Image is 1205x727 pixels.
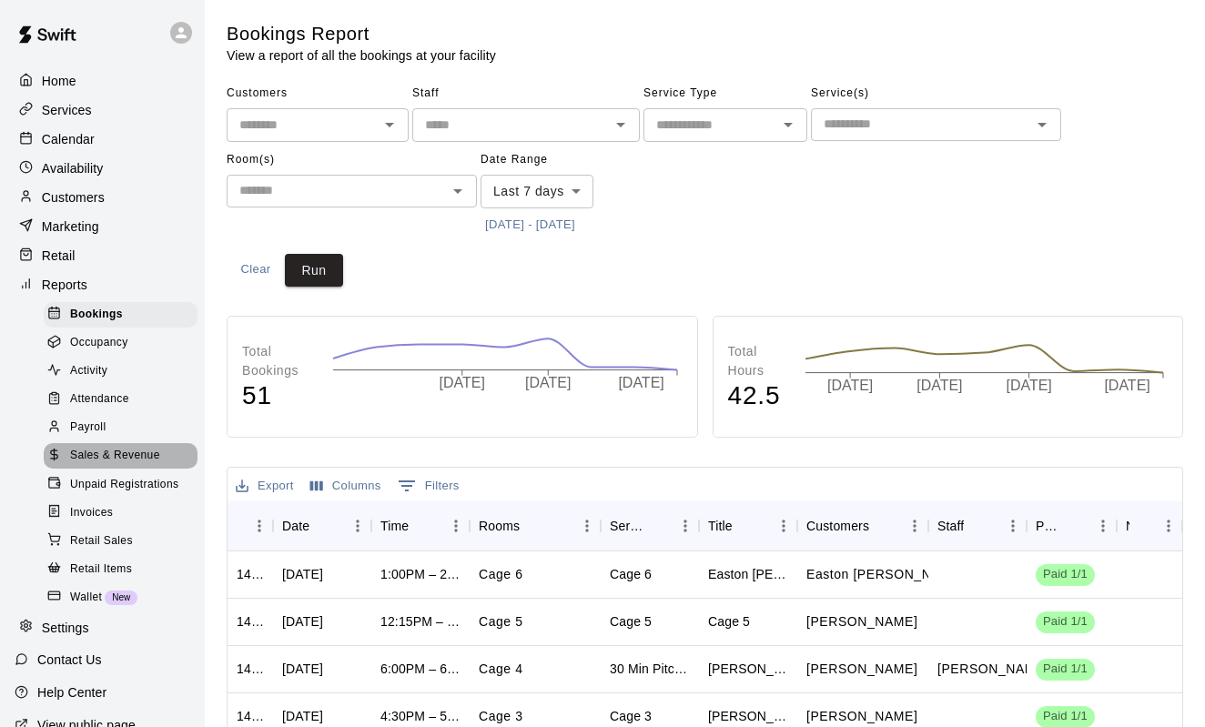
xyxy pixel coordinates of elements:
a: Calendar [15,126,190,153]
div: 1422503 [237,660,264,678]
a: WalletNew [44,583,205,611]
div: Payroll [44,415,197,440]
tspan: [DATE] [827,378,873,393]
div: Sat, Sep 13, 2025 [282,612,323,631]
tspan: [DATE] [619,375,664,390]
span: Room(s) [227,146,477,175]
div: Sebastian Hasette [708,660,788,678]
div: Customers [15,184,190,211]
div: Fri, Sep 12, 2025 [282,660,323,678]
button: Export [231,472,299,500]
button: Sort [409,513,434,539]
div: Service [601,500,699,551]
div: Title [699,500,797,551]
div: Notes [1117,500,1182,551]
a: Retail [15,242,190,269]
button: Menu [573,512,601,540]
button: Run [285,254,343,288]
span: Invoices [70,504,113,522]
div: Easton Sorg [708,565,788,583]
div: Date [273,500,371,551]
p: Cage 5 [479,612,523,631]
div: Staff [928,500,1027,551]
p: Services [42,101,92,119]
div: Payment [1027,500,1117,551]
button: Open [445,178,471,204]
button: Menu [901,512,928,540]
div: Bookings [44,302,197,328]
div: Last 7 days [481,175,593,208]
div: Cage 6 [610,565,652,583]
span: Paid 1/1 [1036,708,1095,725]
button: Open [775,112,801,137]
span: Service(s) [811,79,1061,108]
a: Reports [15,271,190,298]
p: Home [42,72,76,90]
p: Cage 3 [479,707,523,726]
a: Activity [44,358,205,386]
button: Menu [672,512,699,540]
p: Marketing [42,217,99,236]
div: Rooms [470,500,601,551]
button: Open [1029,112,1055,137]
button: Select columns [306,472,386,500]
div: Retail Items [44,557,197,582]
p: Settings [42,619,89,637]
div: 1424963 [237,565,264,583]
div: Notes [1126,500,1129,551]
button: Sort [520,513,545,539]
p: Total Bookings [242,342,314,380]
div: 4:30PM – 5:30PM [380,707,461,725]
button: Clear [227,254,285,288]
p: Reid Morgan [937,660,1048,679]
div: 1423812 [237,612,264,631]
button: [DATE] - [DATE] [481,211,580,239]
button: Sort [733,513,758,539]
p: Easton Sorg [806,565,965,584]
div: Payment [1036,500,1064,551]
div: Home [15,67,190,95]
p: Total Hours [728,342,786,380]
span: Paid 1/1 [1036,566,1095,583]
p: Help Center [37,683,106,702]
div: Customers [806,500,869,551]
div: Cage 3 [610,707,652,725]
a: Bookings [44,300,205,328]
tspan: [DATE] [1006,378,1051,393]
div: 6:00PM – 6:30PM [380,660,461,678]
div: Sun, Sep 14, 2025 [282,565,323,583]
button: Sort [1129,513,1155,539]
button: Menu [999,512,1027,540]
p: Cage 6 [479,565,523,584]
p: View a report of all the bookings at your facility [227,46,496,65]
span: Retail Sales [70,532,133,550]
span: Staff [412,79,640,108]
p: Calendar [42,130,95,148]
p: Kinsley Guzman [806,707,917,726]
div: Unpaid Registrations [44,472,197,498]
a: Invoices [44,499,205,527]
div: Service [610,500,646,551]
div: Occupancy [44,330,197,356]
a: Availability [15,155,190,182]
button: Sort [309,513,335,539]
span: Payroll [70,419,106,437]
span: Attendance [70,390,129,409]
h5: Bookings Report [227,22,496,46]
p: Availability [42,159,104,177]
tspan: [DATE] [525,375,571,390]
div: Cage 5 [708,612,750,631]
span: Bookings [70,306,123,324]
a: Occupancy [44,328,205,357]
p: Sebastian Hasette [806,660,917,679]
button: Sort [237,513,262,539]
span: Unpaid Registrations [70,476,178,494]
span: Customers [227,79,409,108]
p: Customers [42,188,105,207]
div: Settings [15,614,190,641]
p: Cage 4 [479,660,523,679]
span: Sales & Revenue [70,447,160,465]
